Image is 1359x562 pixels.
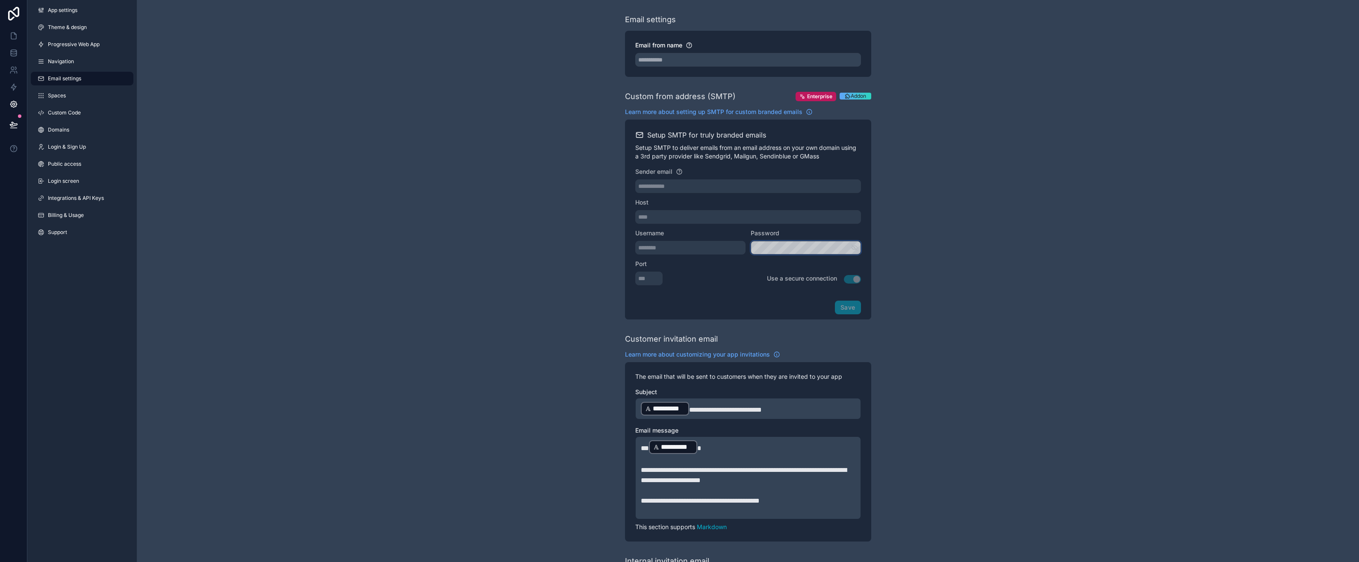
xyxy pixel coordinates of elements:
[635,260,647,267] span: Port
[635,372,861,381] p: The email that will be sent to customers when they are invited to your app
[697,523,727,530] a: Markdown
[31,191,133,205] a: Integrations & API Keys
[807,93,832,100] span: Enterprise
[48,178,79,184] span: Login screen
[48,161,81,167] span: Public access
[31,38,133,51] a: Progressive Web App
[31,123,133,137] a: Domains
[625,108,802,116] span: Learn more about setting up SMTP for custom branded emails
[625,350,780,359] a: Learn more about customizing your app invitations
[635,427,678,434] span: Email message
[767,275,837,282] span: Use a secure connection
[625,350,770,359] span: Learn more about customizing your app invitations
[635,229,664,237] span: Username
[635,388,657,395] span: Subject
[48,92,66,99] span: Spaces
[48,143,86,150] span: Login & Sign Up
[31,106,133,120] a: Custom Code
[625,91,736,102] div: Custom from address (SMTP)
[635,523,695,530] span: This section supports
[48,126,69,133] span: Domains
[31,174,133,188] a: Login screen
[840,91,871,102] a: Addon
[635,41,682,49] span: Email from name
[647,130,766,140] h2: Setup SMTP for truly branded emails
[31,157,133,171] a: Public access
[48,195,104,202] span: Integrations & API Keys
[31,20,133,34] a: Theme & design
[48,212,84,219] span: Billing & Usage
[31,89,133,102] a: Spaces
[625,333,718,345] div: Customer invitation email
[635,199,649,206] span: Host
[48,109,81,116] span: Custom Code
[48,24,87,31] span: Theme & design
[31,225,133,239] a: Support
[625,108,813,116] a: Learn more about setting up SMTP for custom branded emails
[851,93,866,100] span: Addon
[751,229,779,237] span: Password
[31,72,133,85] a: Email settings
[31,208,133,222] a: Billing & Usage
[635,168,672,175] span: Sender email
[48,7,77,14] span: App settings
[635,143,861,161] p: Setup SMTP to deliver emails from an email address on your own domain using a 3rd party provider ...
[48,58,74,65] span: Navigation
[31,3,133,17] a: App settings
[31,140,133,154] a: Login & Sign Up
[48,41,100,48] span: Progressive Web App
[31,55,133,68] a: Navigation
[48,75,81,82] span: Email settings
[48,229,67,236] span: Support
[625,14,676,26] div: Email settings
